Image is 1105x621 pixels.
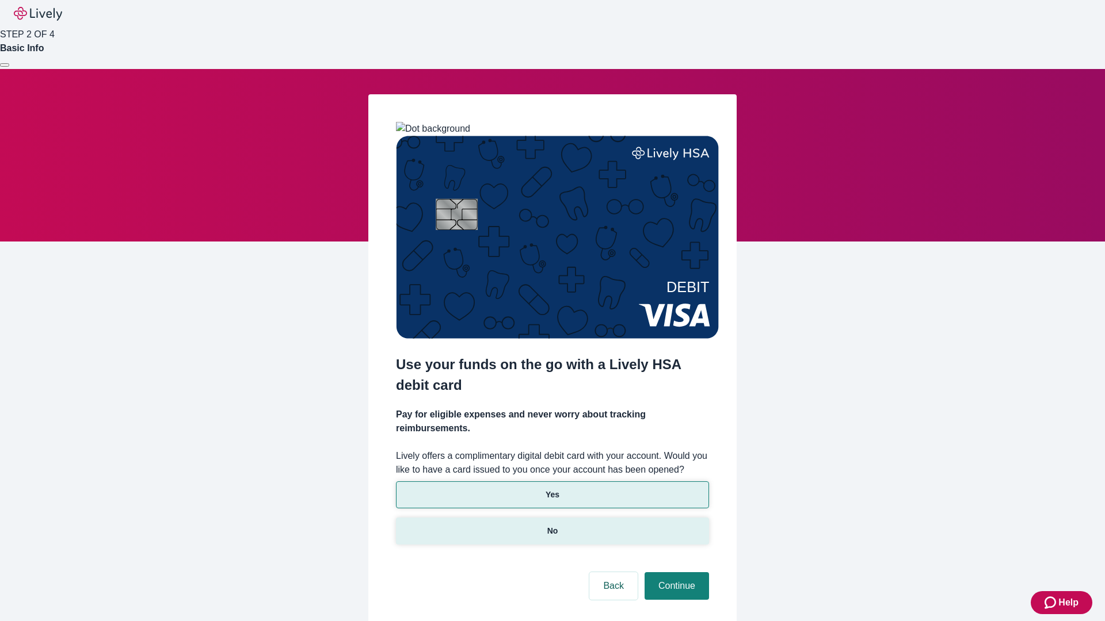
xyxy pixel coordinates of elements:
[396,481,709,508] button: Yes
[1045,596,1058,609] svg: Zendesk support icon
[645,572,709,600] button: Continue
[546,489,559,501] p: Yes
[396,354,709,396] h2: Use your funds on the go with a Lively HSA debit card
[589,572,638,600] button: Back
[396,449,709,477] label: Lively offers a complimentary digital debit card with your account. Would you like to have a card...
[1031,591,1092,614] button: Zendesk support iconHelp
[396,122,470,136] img: Dot background
[547,525,558,537] p: No
[396,136,719,339] img: Debit card
[396,517,709,545] button: No
[14,7,62,21] img: Lively
[1058,596,1079,609] span: Help
[396,408,709,435] h4: Pay for eligible expenses and never worry about tracking reimbursements.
